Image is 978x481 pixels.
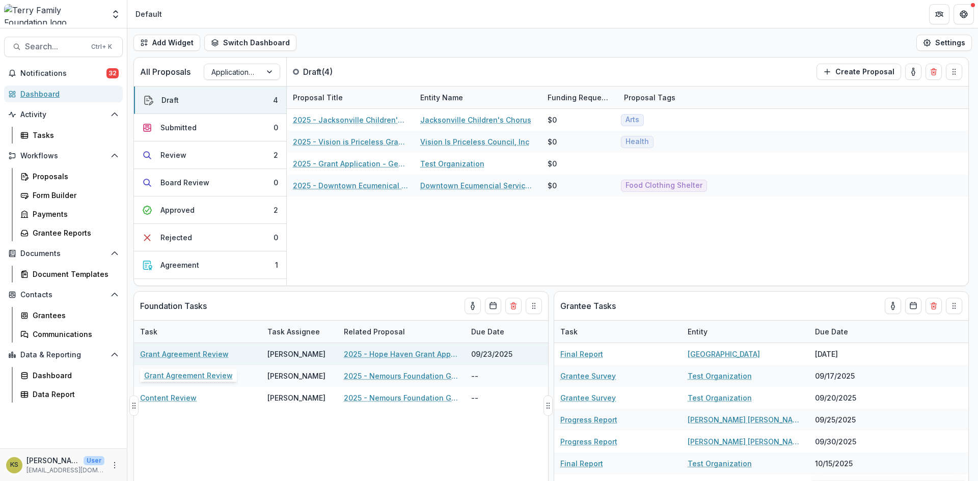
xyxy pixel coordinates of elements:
[420,136,529,147] a: Vision Is Priceless Council, Inc
[4,65,123,81] button: Notifications32
[505,298,522,314] button: Delete card
[20,89,115,99] div: Dashboard
[160,205,195,215] div: Approved
[809,387,885,409] div: 09/20/2025
[541,87,618,108] div: Funding Requested
[548,136,557,147] div: $0
[626,116,639,124] span: Arts
[140,300,207,312] p: Foundation Tasks
[688,414,803,425] a: [PERSON_NAME] [PERSON_NAME] Foundaton
[20,351,106,359] span: Data & Reporting
[929,4,949,24] button: Partners
[303,66,379,78] p: Draft ( 4 )
[626,181,702,190] span: Food Clothing Shelter
[131,7,166,21] nav: breadcrumb
[344,349,459,359] a: 2025 - Hope Haven Grant Application - General Operating Support
[16,386,123,403] a: Data Report
[134,224,286,251] button: Rejected0
[809,321,885,343] div: Due Date
[275,260,278,270] div: 1
[548,180,557,191] div: $0
[4,106,123,123] button: Open Activity
[134,251,286,279] button: Agreement1
[541,92,618,103] div: Funding Requested
[274,122,278,133] div: 0
[485,298,501,314] button: Calendar
[16,266,123,282] a: Document Templates
[554,326,584,337] div: Task
[618,92,682,103] div: Proposal Tags
[274,232,278,243] div: 0
[618,87,745,108] div: Proposal Tags
[946,298,962,314] button: Drag
[420,158,484,169] a: Test Organization
[293,180,408,191] a: 2025 - Downtown Ecumenical Services Council - Capital Campaign/Endowment
[560,392,616,403] a: Grantee Survey
[26,455,79,466] p: [PERSON_NAME]
[33,171,115,182] div: Proposals
[554,321,682,343] div: Task
[134,321,261,343] div: Task
[33,190,115,201] div: Form Builder
[274,150,278,160] div: 2
[267,371,325,381] div: [PERSON_NAME]
[267,392,325,403] div: [PERSON_NAME]
[688,458,752,469] a: Test Organization
[414,87,541,108] div: Entity Name
[134,87,286,114] button: Draft4
[338,321,465,343] div: Related Proposal
[560,371,616,381] a: Grantee Survey
[465,365,541,387] div: --
[682,321,809,343] div: Entity
[160,177,209,188] div: Board Review
[89,41,114,52] div: Ctrl + K
[4,287,123,303] button: Open Contacts
[84,456,104,465] p: User
[885,298,901,314] button: toggle-assigned-to-me
[4,37,123,57] button: Search...
[688,371,752,381] a: Test Organization
[267,349,325,359] div: [PERSON_NAME]
[16,206,123,222] a: Payments
[293,158,408,169] a: 2025 - Grant Application - General Operating Support
[560,414,617,425] a: Progress Report
[160,260,199,270] div: Agreement
[274,205,278,215] div: 2
[134,114,286,142] button: Submitted0
[33,370,115,381] div: Dashboard
[287,92,349,103] div: Proposal Title
[140,392,197,403] a: Content Review
[287,87,414,108] div: Proposal Title
[548,158,557,169] div: $0
[33,269,115,279] div: Document Templates
[560,458,603,469] a: Final Report
[926,64,942,80] button: Delete card
[344,392,459,403] a: 2025 - Nemours Foundation Grant Application - Landscape Analysis of [MEDICAL_DATA] Care in [GEOGR...
[809,409,885,431] div: 09/25/2025
[134,326,164,337] div: Task
[4,148,123,164] button: Open Workflows
[134,196,286,224] button: Approved2
[25,42,85,51] span: Search...
[560,349,603,359] a: Final Report
[16,168,123,185] a: Proposals
[140,66,191,78] p: All Proposals
[26,466,104,475] p: [EMAIL_ADDRESS][DOMAIN_NAME]
[273,95,278,105] div: 4
[20,249,106,258] span: Documents
[20,69,106,78] span: Notifications
[20,110,106,119] span: Activity
[905,298,921,314] button: Calendar
[10,462,18,468] div: Kathleen Shaw
[33,310,115,321] div: Grantees
[560,436,617,447] a: Progress Report
[420,180,535,191] a: Downtown Ecumencial Services Council
[16,326,123,343] a: Communications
